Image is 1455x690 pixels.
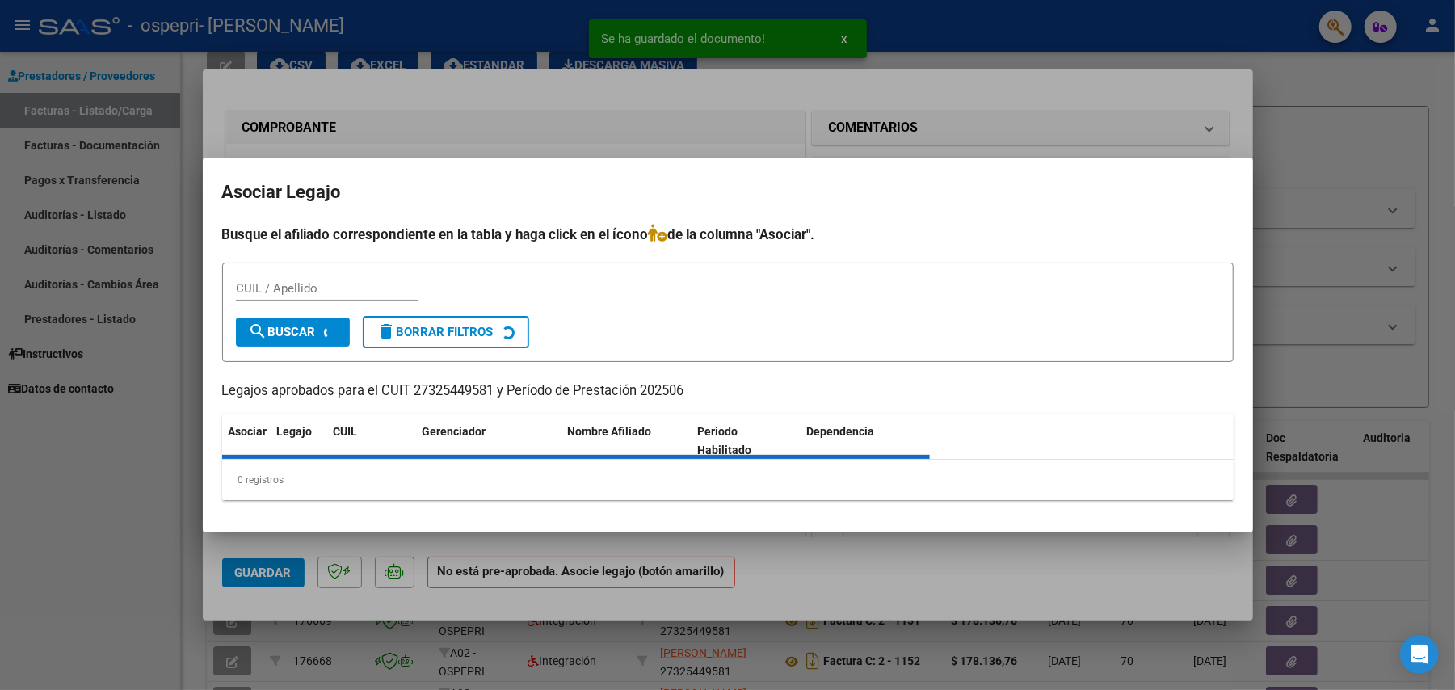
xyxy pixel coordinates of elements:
[271,414,327,468] datatable-header-cell: Legajo
[1400,635,1439,674] div: Open Intercom Messenger
[806,425,874,438] span: Dependencia
[249,325,316,339] span: Buscar
[327,414,416,468] datatable-header-cell: CUIL
[249,322,268,341] mat-icon: search
[229,425,267,438] span: Asociar
[277,425,313,438] span: Legajo
[363,316,529,348] button: Borrar Filtros
[800,414,930,468] datatable-header-cell: Dependencia
[222,177,1234,208] h2: Asociar Legajo
[416,414,561,468] datatable-header-cell: Gerenciador
[236,318,350,347] button: Buscar
[222,224,1234,245] h4: Busque el afiliado correspondiente en la tabla y haga click en el ícono de la columna "Asociar".
[222,381,1234,402] p: Legajos aprobados para el CUIT 27325449581 y Período de Prestación 202506
[377,325,494,339] span: Borrar Filtros
[222,460,1234,500] div: 0 registros
[568,425,652,438] span: Nombre Afiliado
[561,414,692,468] datatable-header-cell: Nombre Afiliado
[423,425,486,438] span: Gerenciador
[697,425,751,456] span: Periodo Habilitado
[334,425,358,438] span: CUIL
[222,414,271,468] datatable-header-cell: Asociar
[691,414,800,468] datatable-header-cell: Periodo Habilitado
[377,322,397,341] mat-icon: delete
